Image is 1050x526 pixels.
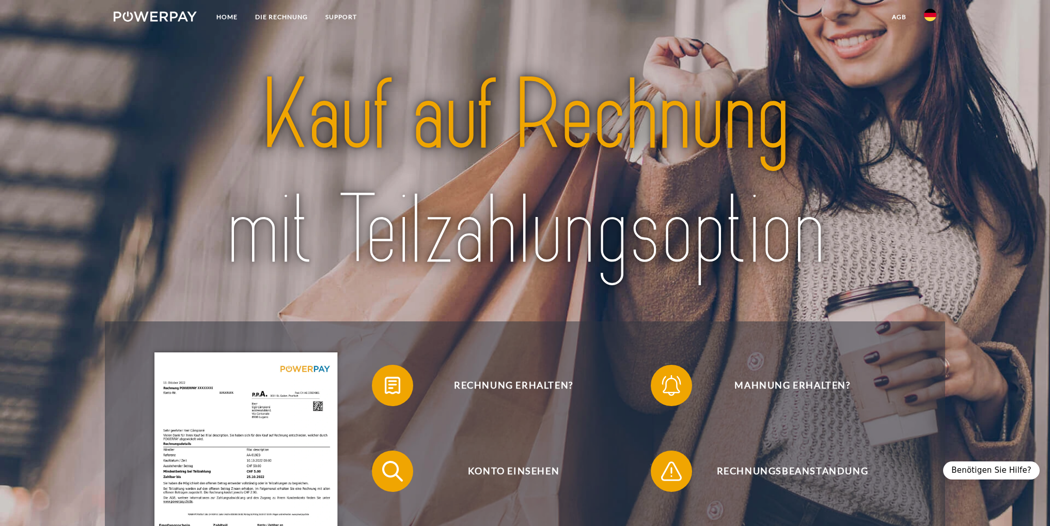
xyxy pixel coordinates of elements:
img: logo-powerpay-white.svg [114,11,197,22]
button: Rechnungsbeanstandung [651,451,919,492]
img: qb_bill.svg [380,373,405,398]
button: Rechnung erhalten? [372,365,640,406]
img: qb_bell.svg [659,373,684,398]
span: Rechnung erhalten? [387,365,640,406]
button: Mahnung erhalten? [651,365,919,406]
span: Konto einsehen [387,451,640,492]
a: SUPPORT [317,8,366,26]
img: de [924,9,936,21]
a: DIE RECHNUNG [246,8,317,26]
img: qb_search.svg [380,458,405,484]
a: Home [208,8,246,26]
button: Konto einsehen [372,451,640,492]
img: title-powerpay_de.svg [154,53,896,295]
img: qb_warning.svg [659,458,684,484]
span: Mahnung erhalten? [666,365,919,406]
div: Benötigen Sie Hilfe? [943,461,1040,479]
a: agb [883,8,915,26]
span: Rechnungsbeanstandung [666,451,919,492]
